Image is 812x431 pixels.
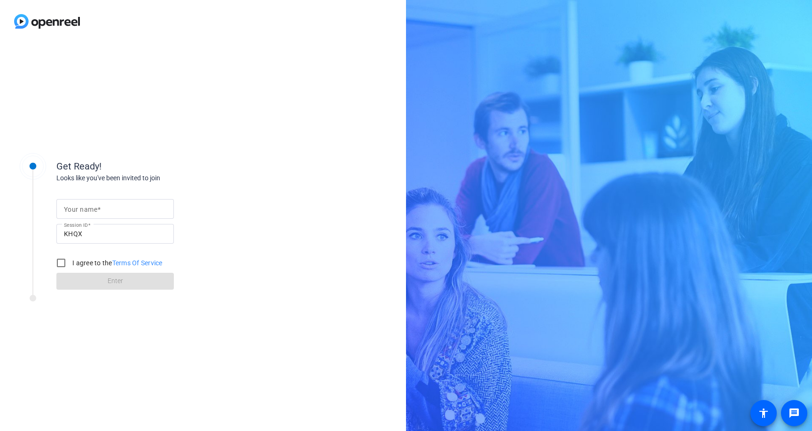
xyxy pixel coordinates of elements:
mat-icon: message [789,408,800,419]
mat-label: Your name [64,206,97,213]
div: Looks like you've been invited to join [56,173,244,183]
label: I agree to the [70,258,163,268]
a: Terms Of Service [112,259,163,267]
div: Get Ready! [56,159,244,173]
mat-label: Session ID [64,222,88,228]
mat-icon: accessibility [758,408,769,419]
